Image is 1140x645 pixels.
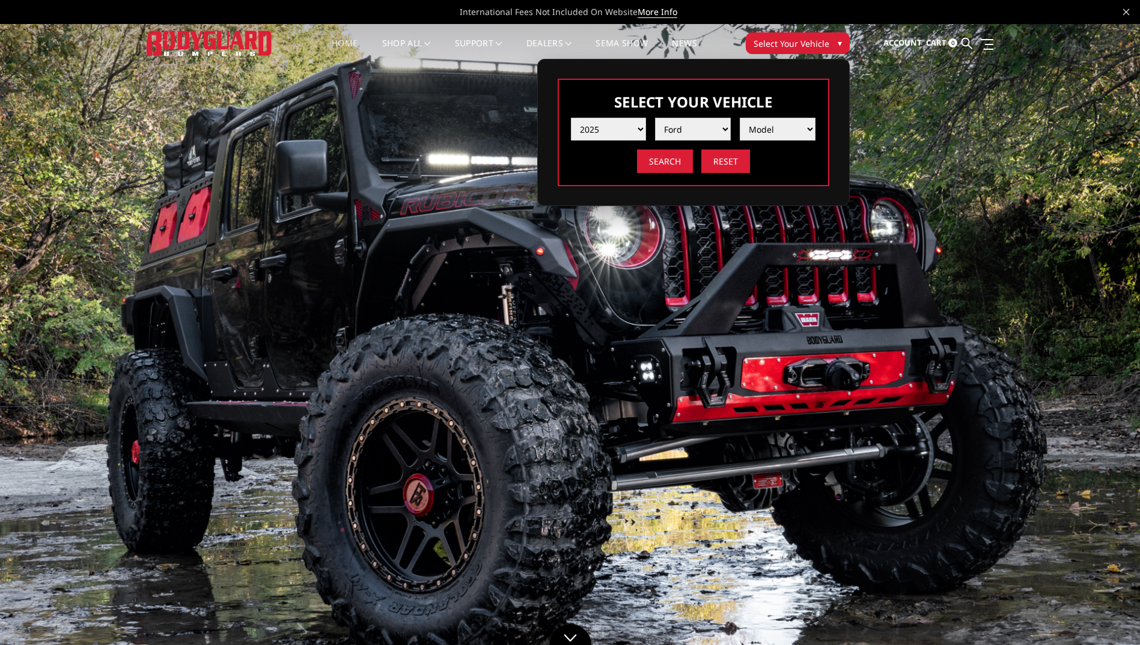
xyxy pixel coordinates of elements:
[455,39,502,62] a: Support
[926,37,946,48] span: Cart
[638,6,677,18] a: More Info
[838,37,842,49] span: ▾
[1085,318,1097,338] button: 2 of 5
[754,37,829,50] span: Select Your Vehicle
[1085,357,1097,376] button: 4 of 5
[637,150,693,173] input: Search
[701,150,750,173] input: Reset
[883,37,922,48] span: Account
[672,39,696,62] a: News
[1085,338,1097,357] button: 3 of 5
[926,27,957,59] a: Cart 0
[571,92,816,112] h3: Select Your Vehicle
[147,31,273,55] img: BODYGUARD BUMPERS
[549,624,591,645] a: Click to Down
[1085,299,1097,318] button: 1 of 5
[526,39,572,62] a: Dealers
[382,39,431,62] a: shop all
[1085,376,1097,395] button: 5 of 5
[883,27,922,59] a: Account
[746,32,850,54] button: Select Your Vehicle
[948,38,957,47] span: 0
[596,39,648,62] a: SEMA Show
[332,39,358,62] a: Home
